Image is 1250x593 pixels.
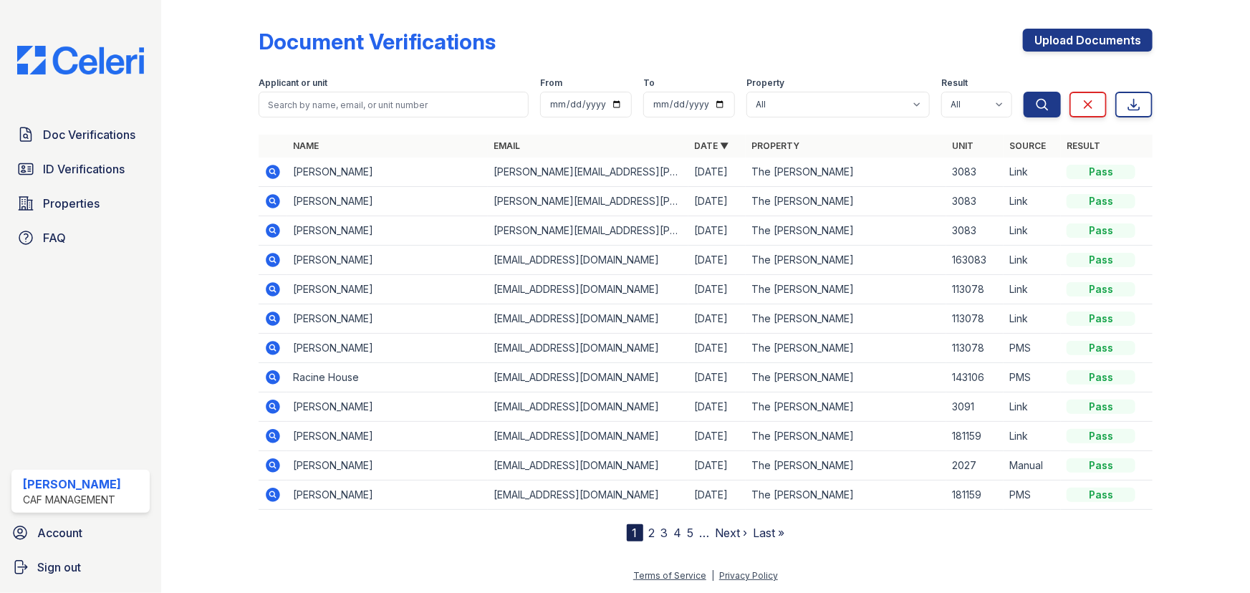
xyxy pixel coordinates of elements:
[287,246,488,275] td: [PERSON_NAME]
[6,553,155,582] button: Sign out
[1004,481,1061,510] td: PMS
[700,524,710,541] span: …
[754,526,785,540] a: Last »
[287,422,488,451] td: [PERSON_NAME]
[1004,216,1061,246] td: Link
[1067,282,1135,296] div: Pass
[1004,334,1061,363] td: PMS
[1004,363,1061,392] td: PMS
[488,275,688,304] td: [EMAIL_ADDRESS][DOMAIN_NAME]
[694,140,729,151] a: Date ▼
[488,392,688,422] td: [EMAIL_ADDRESS][DOMAIN_NAME]
[688,363,746,392] td: [DATE]
[716,526,748,540] a: Next ›
[488,422,688,451] td: [EMAIL_ADDRESS][DOMAIN_NAME]
[946,422,1004,451] td: 181159
[946,451,1004,481] td: 2027
[1067,165,1135,179] div: Pass
[43,126,135,143] span: Doc Verifications
[946,392,1004,422] td: 3091
[23,493,121,507] div: CAF Management
[488,363,688,392] td: [EMAIL_ADDRESS][DOMAIN_NAME]
[688,275,746,304] td: [DATE]
[488,481,688,510] td: [EMAIL_ADDRESS][DOMAIN_NAME]
[1067,429,1135,443] div: Pass
[746,334,946,363] td: The [PERSON_NAME]
[488,304,688,334] td: [EMAIL_ADDRESS][DOMAIN_NAME]
[43,229,66,246] span: FAQ
[259,92,529,117] input: Search by name, email, or unit number
[688,451,746,481] td: [DATE]
[11,223,150,252] a: FAQ
[643,77,655,89] label: To
[287,334,488,363] td: [PERSON_NAME]
[746,363,946,392] td: The [PERSON_NAME]
[23,476,121,493] div: [PERSON_NAME]
[746,158,946,187] td: The [PERSON_NAME]
[287,275,488,304] td: [PERSON_NAME]
[946,246,1004,275] td: 163083
[746,304,946,334] td: The [PERSON_NAME]
[37,524,82,541] span: Account
[746,451,946,481] td: The [PERSON_NAME]
[488,246,688,275] td: [EMAIL_ADDRESS][DOMAIN_NAME]
[941,77,968,89] label: Result
[259,77,327,89] label: Applicant or unit
[287,216,488,246] td: [PERSON_NAME]
[946,304,1004,334] td: 113078
[1004,422,1061,451] td: Link
[1004,187,1061,216] td: Link
[946,275,1004,304] td: 113078
[287,481,488,510] td: [PERSON_NAME]
[1067,253,1135,267] div: Pass
[494,140,520,151] a: Email
[751,140,799,151] a: Property
[1067,370,1135,385] div: Pass
[649,526,655,540] a: 2
[688,187,746,216] td: [DATE]
[746,216,946,246] td: The [PERSON_NAME]
[1004,158,1061,187] td: Link
[1004,246,1061,275] td: Link
[688,526,694,540] a: 5
[540,77,562,89] label: From
[488,451,688,481] td: [EMAIL_ADDRESS][DOMAIN_NAME]
[746,187,946,216] td: The [PERSON_NAME]
[746,422,946,451] td: The [PERSON_NAME]
[674,526,682,540] a: 4
[293,140,319,151] a: Name
[1009,140,1046,151] a: Source
[6,46,155,74] img: CE_Logo_Blue-a8612792a0a2168367f1c8372b55b34899dd931a85d93a1a3d3e32e68fde9ad4.png
[627,524,643,541] div: 1
[1067,341,1135,355] div: Pass
[287,392,488,422] td: [PERSON_NAME]
[287,187,488,216] td: [PERSON_NAME]
[952,140,973,151] a: Unit
[746,77,784,89] label: Property
[488,158,688,187] td: [PERSON_NAME][EMAIL_ADDRESS][PERSON_NAME][DOMAIN_NAME]
[688,481,746,510] td: [DATE]
[633,570,706,581] a: Terms of Service
[688,158,746,187] td: [DATE]
[1067,458,1135,473] div: Pass
[746,246,946,275] td: The [PERSON_NAME]
[11,120,150,149] a: Doc Verifications
[946,216,1004,246] td: 3083
[688,304,746,334] td: [DATE]
[661,526,668,540] a: 3
[946,481,1004,510] td: 181159
[719,570,778,581] a: Privacy Policy
[488,216,688,246] td: [PERSON_NAME][EMAIL_ADDRESS][PERSON_NAME][DOMAIN_NAME]
[688,392,746,422] td: [DATE]
[11,155,150,183] a: ID Verifications
[688,246,746,275] td: [DATE]
[1023,29,1153,52] a: Upload Documents
[1004,304,1061,334] td: Link
[287,451,488,481] td: [PERSON_NAME]
[946,363,1004,392] td: 143106
[43,195,100,212] span: Properties
[1004,451,1061,481] td: Manual
[1067,223,1135,238] div: Pass
[37,559,81,576] span: Sign out
[688,422,746,451] td: [DATE]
